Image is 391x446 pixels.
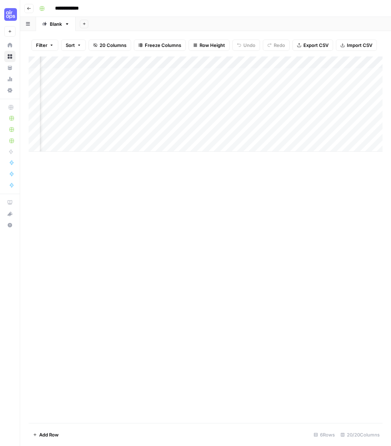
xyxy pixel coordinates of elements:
[200,42,225,49] span: Row Height
[311,429,338,440] div: 6 Rows
[232,40,260,51] button: Undo
[4,6,16,23] button: Workspace: Cohort 4
[274,42,285,49] span: Redo
[303,42,328,49] span: Export CSV
[61,40,86,51] button: Sort
[36,42,47,49] span: Filter
[134,40,186,51] button: Freeze Columns
[39,431,59,438] span: Add Row
[4,62,16,73] a: Your Data
[89,40,131,51] button: 20 Columns
[31,40,58,51] button: Filter
[100,42,126,49] span: 20 Columns
[145,42,181,49] span: Freeze Columns
[336,40,377,51] button: Import CSV
[243,42,255,49] span: Undo
[4,208,16,219] button: What's new?
[29,429,63,440] button: Add Row
[263,40,290,51] button: Redo
[4,197,16,208] a: AirOps Academy
[292,40,333,51] button: Export CSV
[347,42,372,49] span: Import CSV
[5,209,15,219] div: What's new?
[189,40,230,51] button: Row Height
[4,51,16,62] a: Browse
[66,42,75,49] span: Sort
[4,73,16,85] a: Usage
[4,219,16,231] button: Help + Support
[36,17,76,31] a: Blank
[4,85,16,96] a: Settings
[338,429,383,440] div: 20/20 Columns
[50,20,62,28] div: Blank
[4,40,16,51] a: Home
[4,8,17,21] img: Cohort 4 Logo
